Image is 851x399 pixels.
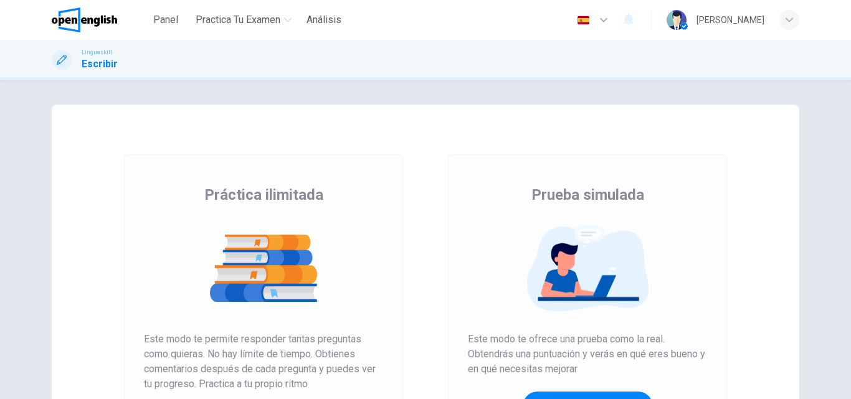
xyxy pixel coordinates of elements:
span: Panel [153,12,178,27]
button: Practica tu examen [191,9,297,31]
span: Práctica ilimitada [204,185,323,205]
span: Este modo te ofrece una prueba como la real. Obtendrás una puntuación y verás en qué eres bueno y... [468,332,707,377]
span: Análisis [307,12,341,27]
button: Análisis [302,9,346,31]
img: es [576,16,591,25]
a: OpenEnglish logo [52,7,146,32]
img: Profile picture [667,10,687,30]
span: Prueba simulada [531,185,644,205]
button: Panel [146,9,186,31]
span: Practica tu examen [196,12,280,27]
img: OpenEnglish logo [52,7,117,32]
h1: Escribir [82,57,118,72]
span: Este modo te permite responder tantas preguntas como quieras. No hay límite de tiempo. Obtienes c... [144,332,383,392]
div: [PERSON_NAME] [696,12,764,27]
span: Linguaskill [82,48,112,57]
